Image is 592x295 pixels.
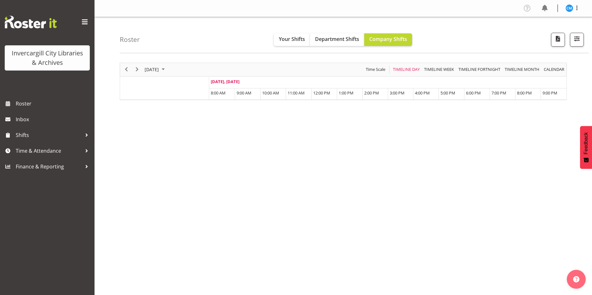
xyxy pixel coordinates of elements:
[237,90,251,96] span: 9:00 AM
[551,33,565,47] button: Download a PDF of the roster for the current day
[121,63,132,76] div: previous period
[440,90,455,96] span: 5:00 PM
[365,65,387,73] button: Time Scale
[458,65,501,73] span: Timeline Fortnight
[543,90,557,96] span: 9:00 PM
[543,65,565,73] span: calendar
[5,16,57,28] img: Rosterit website logo
[573,276,579,282] img: help-xxl-2.png
[491,90,506,96] span: 7:00 PM
[11,48,83,67] div: Invercargill City Libraries & Archives
[543,65,566,73] button: Month
[415,90,430,96] span: 4:00 PM
[120,63,567,100] div: Timeline Day of October 2, 2025
[313,90,330,96] span: 12:00 PM
[16,130,82,140] span: Shifts
[364,33,412,46] button: Company Shifts
[16,146,82,156] span: Time & Attendance
[365,65,386,73] span: Time Scale
[120,36,140,43] h4: Roster
[570,33,584,47] button: Filter Shifts
[16,99,91,108] span: Roster
[122,65,131,73] button: Previous
[279,36,305,43] span: Your Shifts
[364,90,379,96] span: 2:00 PM
[390,90,405,96] span: 3:00 PM
[288,90,305,96] span: 11:00 AM
[457,65,502,73] button: Fortnight
[583,132,589,154] span: Feedback
[16,162,82,171] span: Finance & Reporting
[339,90,353,96] span: 1:00 PM
[274,33,310,46] button: Your Shifts
[423,65,455,73] span: Timeline Week
[392,65,420,73] span: Timeline Day
[566,4,573,12] img: cindy-mulrooney11660.jpg
[144,65,159,73] span: [DATE]
[262,90,279,96] span: 10:00 AM
[392,65,421,73] button: Timeline Day
[16,115,91,124] span: Inbox
[132,63,142,76] div: next period
[580,126,592,169] button: Feedback - Show survey
[423,65,455,73] button: Timeline Week
[369,36,407,43] span: Company Shifts
[504,65,540,73] span: Timeline Month
[504,65,541,73] button: Timeline Month
[144,65,168,73] button: October 2025
[211,79,239,84] span: [DATE], [DATE]
[517,90,532,96] span: 8:00 PM
[466,90,481,96] span: 6:00 PM
[310,33,364,46] button: Department Shifts
[133,65,141,73] button: Next
[315,36,359,43] span: Department Shifts
[142,63,169,76] div: October 2, 2025
[211,90,226,96] span: 8:00 AM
